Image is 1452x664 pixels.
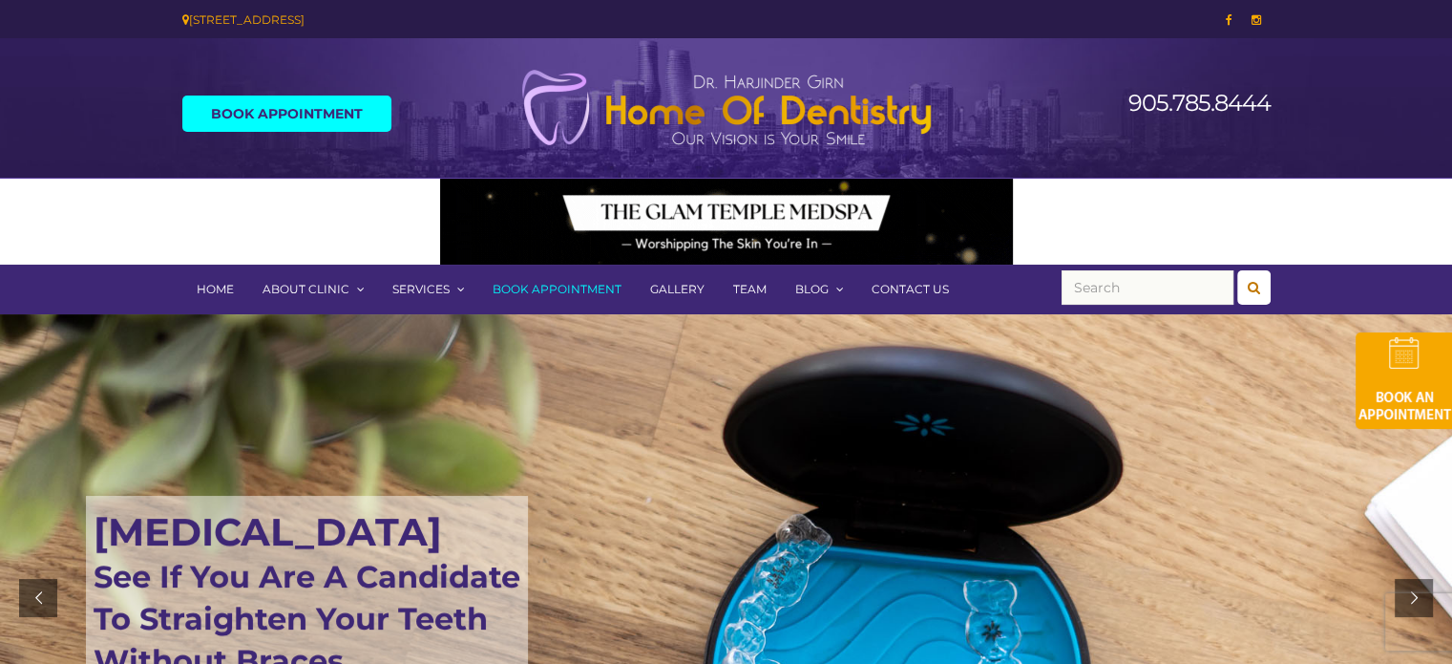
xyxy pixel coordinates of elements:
a: Book Appointment [182,96,391,132]
img: book-an-appointment-hod-gld.png [1356,332,1452,429]
a: About Clinic [248,265,378,314]
a: Services [378,265,478,314]
img: Home of Dentistry [512,69,941,147]
a: Gallery [636,265,719,314]
a: Blog [781,265,857,314]
a: Book Appointment [478,265,636,314]
img: Medspa-Banner-Virtual-Consultation-2-1.gif [440,179,1013,265]
a: 905.785.8444 [1128,89,1271,117]
input: Search [1062,270,1233,305]
a: Contact Us [857,265,963,314]
a: Team [719,265,781,314]
a: Home [182,265,248,314]
div: [STREET_ADDRESS] [182,10,712,30]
